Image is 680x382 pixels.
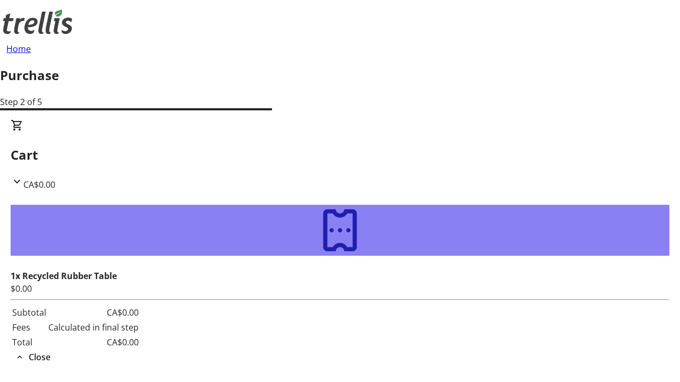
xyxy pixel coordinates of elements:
td: Fees [12,320,47,334]
button: Close [11,351,55,363]
div: CartCA$0.00 [11,119,669,191]
h2: Cart [11,145,669,164]
span: CA$0.00 [23,179,55,190]
td: Total [12,335,47,349]
span: Close [29,351,50,363]
td: CA$0.00 [48,306,139,319]
td: CA$0.00 [48,335,139,349]
div: CartCA$0.00 [11,191,669,364]
div: $0.00 [11,282,669,295]
strong: 1x Recycled Rubber Table [11,270,117,282]
td: Calculated in final step [48,320,139,334]
td: Subtotal [12,306,47,319]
